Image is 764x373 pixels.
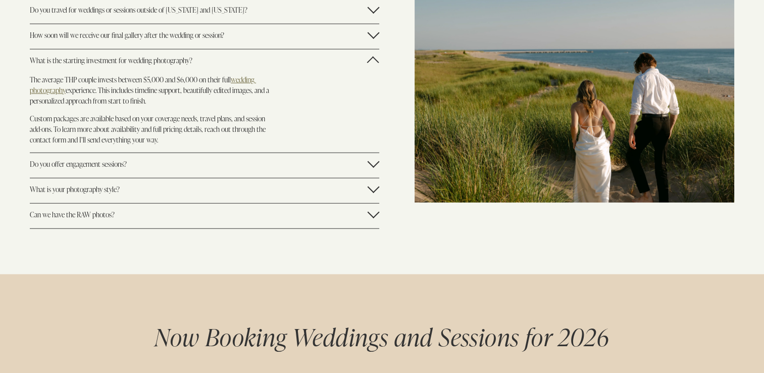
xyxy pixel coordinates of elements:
button: What is the starting investment for wedding photography? [30,50,379,74]
button: Can we have the RAW photos? [30,204,379,228]
span: What is the starting investment for wedding photography? [30,56,367,65]
div: What is the starting investment for wedding photography? [30,74,379,153]
span: Do you offer engagement sessions? [30,159,367,169]
h2: Now Booking Weddings and Sessions for 2026 [118,325,646,349]
button: Do you offer engagement sessions? [30,153,379,178]
button: What is your photography style? [30,178,379,203]
span: Do you travel for weddings or sessions outside of [US_STATE] and [US_STATE]? [30,5,367,15]
span: Can we have the RAW photos? [30,210,367,219]
span: How soon will we receive our final gallery after the wedding or session? [30,30,367,40]
p: The average THP couple invests between $5,000 and $6,000 on their full experience. This includes ... [30,74,274,106]
button: How soon will we receive our final gallery after the wedding or session? [30,24,379,49]
a: wedding photography [30,75,256,95]
p: Custom packages are available based on your coverage needs, travel plans, and session add-ons. To... [30,113,274,145]
span: What is your photography style? [30,184,367,194]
